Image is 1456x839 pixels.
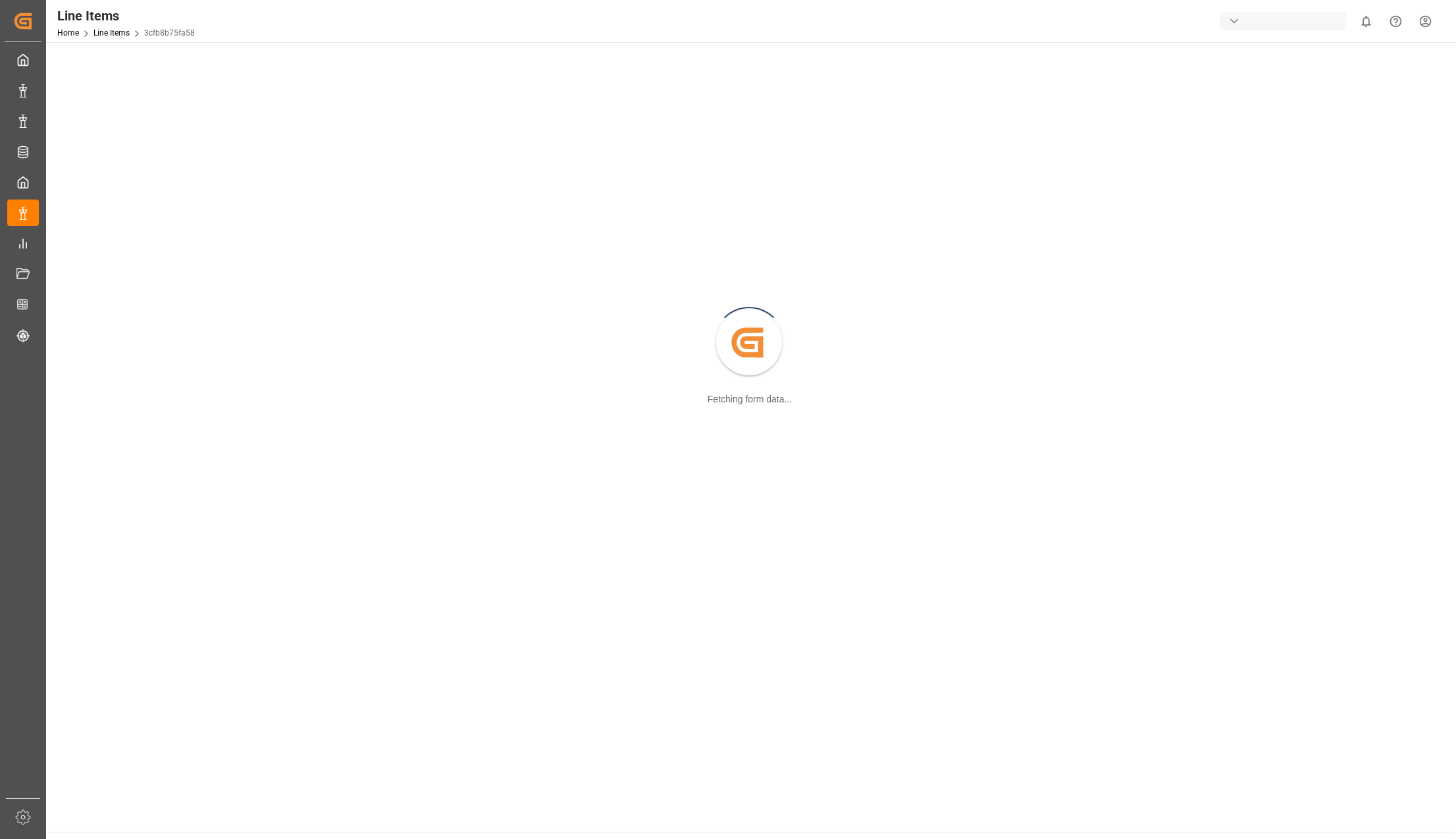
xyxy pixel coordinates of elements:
[708,392,792,406] div: Fetching form data...
[1381,7,1411,36] button: Help Center
[57,28,79,38] a: Home
[1351,7,1381,36] button: show 0 new notifications
[93,28,130,38] a: Line Items
[57,6,195,26] div: Line Items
